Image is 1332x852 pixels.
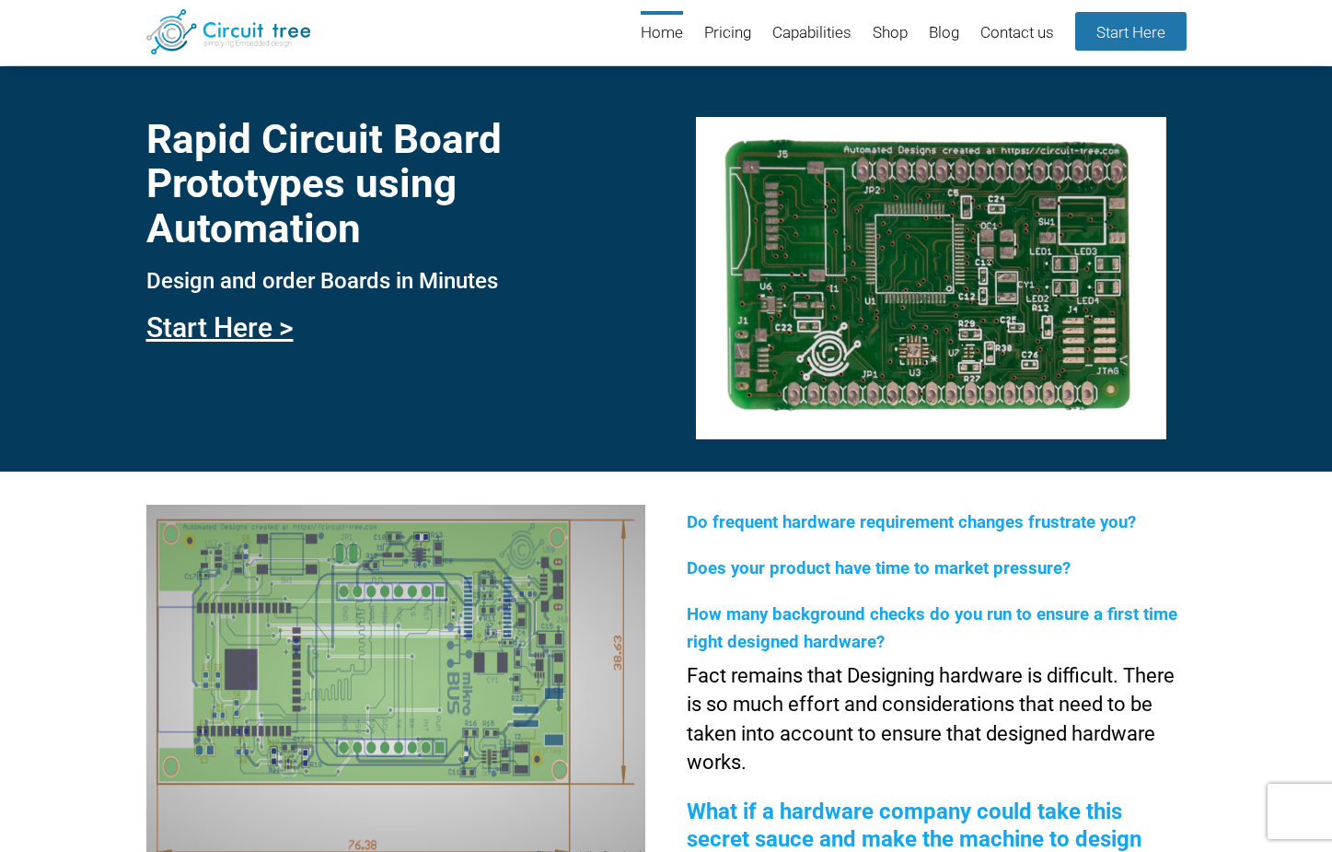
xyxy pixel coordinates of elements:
[146,117,645,251] h1: Rapid Circuit Board Prototypes using Automation
[772,11,851,56] a: Capabilities
[687,558,1071,578] span: Does your product have time to market pressure?
[1075,12,1187,51] a: Start Here
[873,11,908,56] a: Shop
[687,512,1136,532] span: Do frequent hardware requirement changes frustrate you?
[687,661,1186,777] p: Fact remains that Designing hardware is difficult. There is so much effort and considerations tha...
[146,269,645,293] h3: Design and order Boards in Minutes
[929,11,959,56] a: Blog
[687,604,1177,652] span: How many background checks do you run to ensure a first time right designed hardware?
[704,11,751,56] a: Pricing
[641,11,683,56] a: Home
[980,11,1054,56] a: Contact us
[146,9,311,54] img: Circuit Tree
[146,311,294,344] a: Start Here >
